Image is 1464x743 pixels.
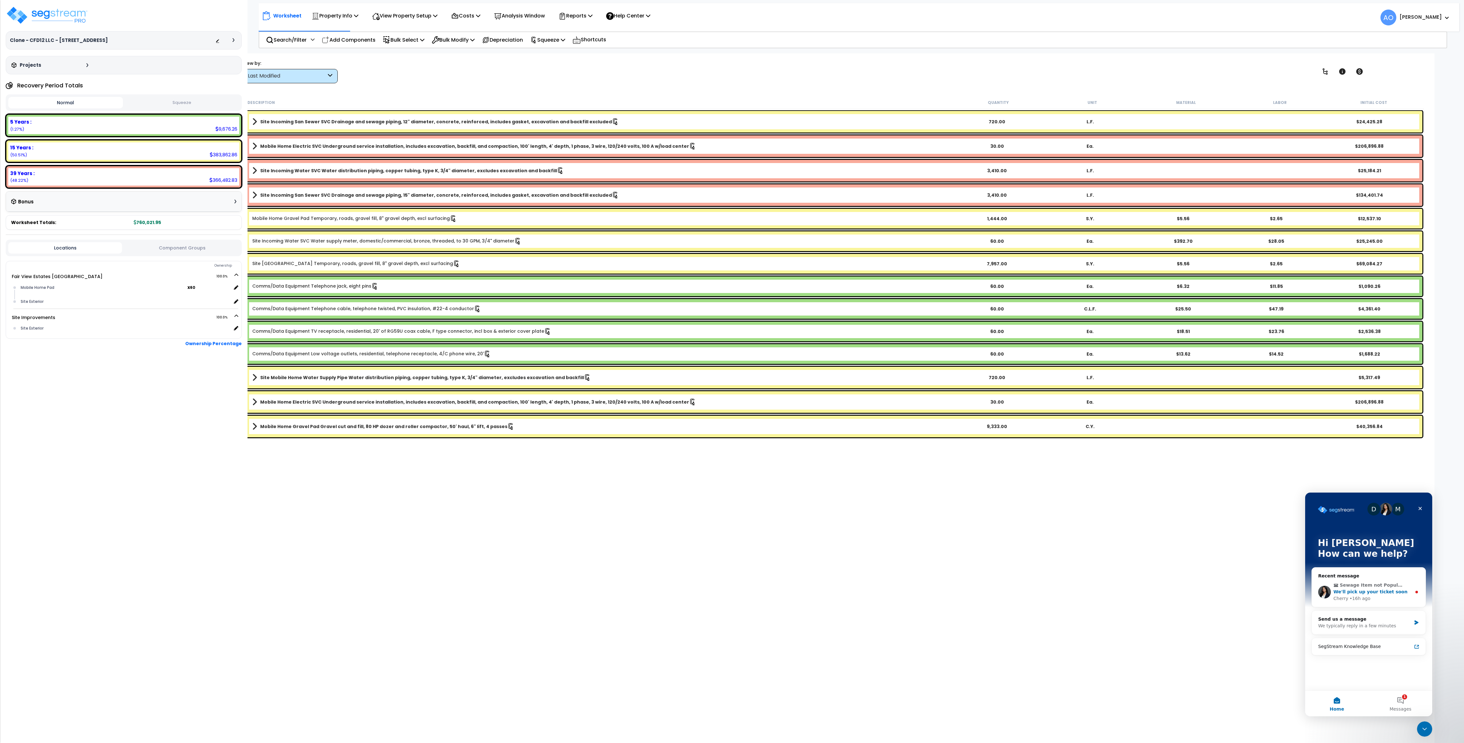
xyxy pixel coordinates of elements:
[10,37,108,44] h3: Clone - CFD12 LLC - [STREET_ADDRESS]
[216,314,233,321] span: 100.0%
[1044,167,1137,174] div: L.F.
[187,283,231,291] span: location multiplier
[573,35,606,44] p: Shortcuts
[260,119,612,125] b: Site Incoming San Sewer SVC Drainage and sewage piping, 12" diameter, concrete, reinforced, inclu...
[19,262,241,269] div: Ownership
[8,242,122,254] button: Locations
[1380,10,1396,25] span: AO
[988,100,1009,105] small: Quantity
[260,192,612,198] b: Site Incoming San Sewer SVC Drainage and sewage piping, 15" diameter, concrete, reinforced, inclu...
[372,11,437,20] p: View Property Setup
[432,36,475,44] p: Bulk Modify
[10,144,33,151] b: 15 Years :
[951,192,1044,198] div: 3,410.00
[1305,493,1432,716] iframe: Intercom live chat
[1273,100,1287,105] small: Labor
[185,340,242,347] b: Ownership Percentage
[1323,238,1416,244] div: $25,245.00
[1137,328,1230,335] div: $18.51
[951,374,1044,381] div: 720.00
[1137,306,1230,312] div: $25.50
[6,6,88,25] img: logo_pro_r.png
[210,151,237,158] div: 383,862.86
[187,284,195,290] b: x
[266,36,307,44] p: Search/Filter
[1044,283,1137,290] div: Ea.
[252,422,951,431] a: Assembly Title
[20,62,41,68] h3: Projects
[530,36,565,44] p: Squeeze
[252,283,378,290] a: Individual Item
[1323,261,1416,267] div: $69,084.27
[242,60,338,66] div: View by:
[252,117,951,126] a: Assembly Title
[252,351,491,358] a: Individual Item
[1323,374,1416,381] div: $5,317.49
[559,11,593,20] p: Reports
[260,143,689,149] b: Mobile Home Electric SVC Underground service installation, includes excavation, backfill, and com...
[1323,306,1416,312] div: $4,361.40
[1323,351,1416,357] div: $1,688.22
[1137,261,1230,267] div: $5.56
[252,398,951,406] a: Assembly Title
[1044,423,1137,430] div: C.Y.
[1323,215,1416,222] div: $12,537.10
[215,126,237,132] div: 9,676.26
[494,11,545,20] p: Analysis Window
[260,423,507,430] b: Mobile Home Gravel Pad Gravel cut and fill, 80 HP dozer and roller compactor, 50' haul, 6" lift, ...
[247,100,275,105] small: Description
[216,273,233,280] span: 100.0%
[1230,328,1323,335] div: $23.76
[19,298,231,305] div: Site Exterior
[1323,423,1416,430] div: $40,356.84
[951,238,1044,244] div: 60.00
[1044,238,1137,244] div: Ea.
[125,244,239,251] button: Component Groups
[273,11,302,20] p: Worksheet
[383,36,424,44] p: Bulk Select
[252,142,951,151] a: Assembly Title
[951,261,1044,267] div: 7,957.00
[12,273,103,280] a: Fair View Estates [GEOGRAPHIC_DATA] 100.0%
[1044,374,1137,381] div: L.F.
[8,97,123,108] button: Normal
[1360,100,1387,105] small: Initial Cost
[260,374,584,381] b: Site Mobile Home Water Supply Pipe Water distribution piping, copper tubing, type K, 3/4" diamete...
[1044,143,1137,149] div: Ea.
[951,328,1044,335] div: 60.00
[252,191,951,200] a: Assembly Title
[1088,100,1097,105] small: Unit
[1230,215,1323,222] div: $2.65
[1137,238,1230,244] div: $392.70
[1137,351,1230,357] div: $13.62
[1176,100,1196,105] small: Material
[1323,192,1416,198] div: $134,401.74
[569,32,610,48] div: Shortcuts
[322,36,376,44] p: Add Components
[1044,119,1137,125] div: L.F.
[951,423,1044,430] div: 9,333.00
[252,238,521,245] a: Individual Item
[260,399,689,405] b: Mobile Home Electric SVC Underground service installation, includes excavation, backfill, and com...
[17,82,83,89] h4: Recovery Period Totals
[252,260,460,267] a: Individual Item
[318,32,379,47] div: Add Components
[252,328,551,335] a: Individual Item
[951,306,1044,312] div: 60.00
